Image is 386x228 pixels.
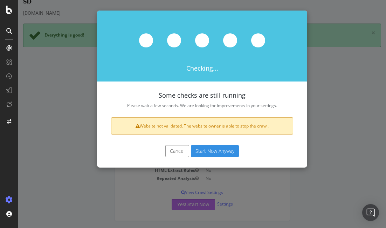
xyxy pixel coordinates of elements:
div: Open Intercom Messenger [362,204,379,221]
div: Website not validated. The website owner is able to stop the crawl. [93,117,275,135]
p: Please wait a few seconds. We are looking for improvements in your settings. [93,103,275,109]
div: Checking... [79,11,289,82]
button: Cancel [147,145,171,157]
button: Start Now Anyway [173,145,221,157]
h4: Some checks are still running [93,92,275,99]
